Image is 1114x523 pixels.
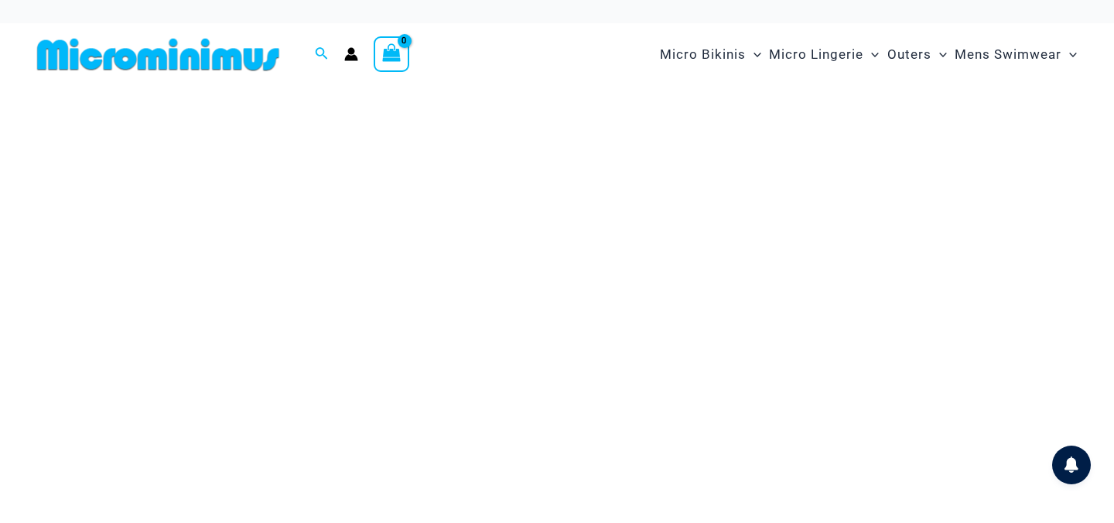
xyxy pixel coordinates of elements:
img: MM SHOP LOGO FLAT [31,37,285,72]
span: Outers [887,35,931,74]
span: Menu Toggle [746,35,761,74]
span: Micro Lingerie [769,35,863,74]
a: Account icon link [344,47,358,61]
a: OutersMenu ToggleMenu Toggle [883,31,951,78]
a: Micro LingerieMenu ToggleMenu Toggle [765,31,883,78]
a: View Shopping Cart, empty [374,36,409,72]
a: Micro BikinisMenu ToggleMenu Toggle [656,31,765,78]
nav: Site Navigation [654,29,1083,80]
span: Menu Toggle [1061,35,1077,74]
span: Menu Toggle [931,35,947,74]
a: Search icon link [315,45,329,64]
span: Micro Bikinis [660,35,746,74]
a: Mens SwimwearMenu ToggleMenu Toggle [951,31,1081,78]
span: Mens Swimwear [955,35,1061,74]
span: Menu Toggle [863,35,879,74]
